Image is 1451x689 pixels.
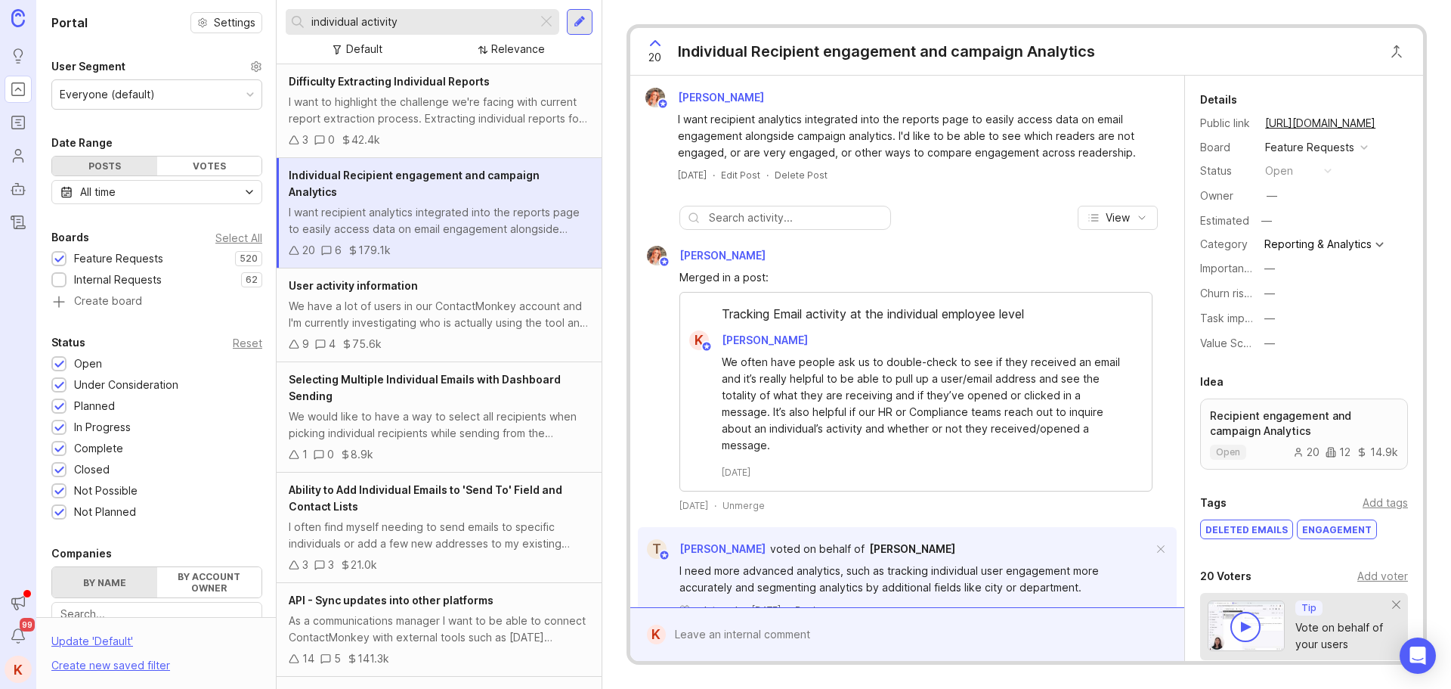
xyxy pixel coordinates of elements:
div: Edit Post [721,169,760,182]
div: open [1265,163,1293,179]
span: User activity information [289,279,418,292]
a: [DATE] [678,169,707,182]
div: 3 [302,132,308,148]
div: 3 [302,557,308,573]
div: Tags [1200,494,1227,512]
div: Idea [1200,373,1224,391]
span: [PERSON_NAME] [722,334,808,346]
span: 99 [20,618,35,632]
a: Recipient engagement and campaign Analyticsopen201214.9k [1200,399,1408,470]
div: Individual Recipient engagement and campaign Analytics [678,41,1095,62]
a: API - Sync updates into other platformsAs a communications manager I want to be able to connect C... [277,583,602,677]
a: Changelog [5,209,32,236]
div: 1 [302,446,308,463]
button: K [5,656,32,683]
span: View [1106,210,1130,225]
div: Relevance [491,41,545,57]
div: 12 [1326,447,1350,458]
div: Internal [704,604,738,616]
p: 62 [246,274,258,286]
div: Board [1200,139,1253,156]
span: Ability to Add Individual Emails to 'Send To' Field and Contact Lists [289,483,562,513]
div: — [1267,188,1277,204]
div: Update ' Default ' [51,633,133,657]
div: I want to highlight the challenge we're facing with current report extraction process. Extracting... [289,94,589,127]
div: Select All [215,234,262,242]
img: Bronwen W [642,246,672,265]
a: T[PERSON_NAME] [638,539,766,559]
div: I want recipient analytics integrated into the reports page to easily access data on email engage... [289,204,589,237]
a: Users [5,142,32,169]
label: Task impact [1200,312,1261,324]
a: Roadmaps [5,109,32,136]
span: API - Sync updates into other platforms [289,594,493,607]
time: [DATE] [752,604,781,616]
h1: Portal [51,14,88,32]
time: [DATE] [722,466,750,479]
a: Portal [5,76,32,103]
div: Reply [795,604,821,616]
div: Create new saved filter [51,657,170,674]
div: voted on behalf of [770,541,865,557]
div: 14.9k [1357,447,1398,458]
p: Recipient engagement and campaign Analytics [1210,408,1398,439]
span: Individual Recipient engagement and campaign Analytics [289,169,540,198]
a: [PERSON_NAME] [869,541,955,557]
div: Add voter [1357,568,1408,585]
div: Planned [74,398,115,414]
div: 42.4k [351,132,380,148]
a: Ability to Add Individual Emails to 'Send To' Field and Contact ListsI often find myself needing ... [277,473,602,583]
div: — [1257,211,1276,231]
div: K [689,331,709,350]
span: [PERSON_NAME] [679,542,766,555]
div: 9 [302,336,309,352]
a: User activity informationWe have a lot of users in our ContactMonkey account and I'm currently in... [277,268,602,362]
div: Details [1200,91,1237,109]
div: — [1264,260,1275,277]
div: 0 [327,446,334,463]
div: Delete Post [775,169,828,182]
div: Add tags [1363,495,1408,511]
div: Status [51,334,85,352]
button: View [1078,206,1158,230]
span: 20 [648,49,661,66]
p: 520 [240,253,258,265]
a: Individual Recipient engagement and campaign AnalyticsI want recipient analytics integrated into ... [277,158,602,268]
div: User Segment [51,57,125,76]
div: Owner [1200,188,1253,204]
p: Tip [1301,602,1316,614]
div: Estimated [1200,216,1249,226]
div: — [1264,285,1275,302]
div: Reporting & Analytics [1264,239,1372,250]
div: · [713,169,715,182]
div: Under Consideration [74,377,178,393]
p: open [1216,446,1240,458]
a: Selecting Multiple Individual Emails with Dashboard SendingWe would like to have a way to select ... [277,362,602,473]
a: Ideas [5,42,32,70]
button: Notifications [5,622,32,650]
div: 14 [302,650,314,667]
img: member badge [701,341,712,352]
button: Close button [1381,36,1412,67]
a: Create board [51,296,262,309]
div: We often have people ask us to double-check to see if they received an email and it’s really help... [722,354,1128,454]
span: Settings [214,15,255,30]
div: K [647,625,666,644]
a: Autopilot [5,175,32,203]
div: Boards [51,228,89,247]
div: I want recipient analytics integrated into the reports page to easily access data on email engage... [678,111,1154,161]
div: Open Intercom Messenger [1400,638,1436,674]
input: Search activity... [709,209,883,226]
div: Everyone (default) [60,86,155,103]
div: Internal Requests [74,272,162,288]
div: T [647,539,667,559]
div: Default [346,41,382,57]
div: I often find myself needing to send emails to specific individuals or add a few new addresses to ... [289,519,589,552]
input: Search... [60,606,253,622]
div: · [766,169,769,182]
a: Bronwen W[PERSON_NAME] [636,88,776,107]
a: [URL][DOMAIN_NAME] [1261,113,1380,133]
span: Difficulty Extracting Individual Reports [289,75,490,88]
